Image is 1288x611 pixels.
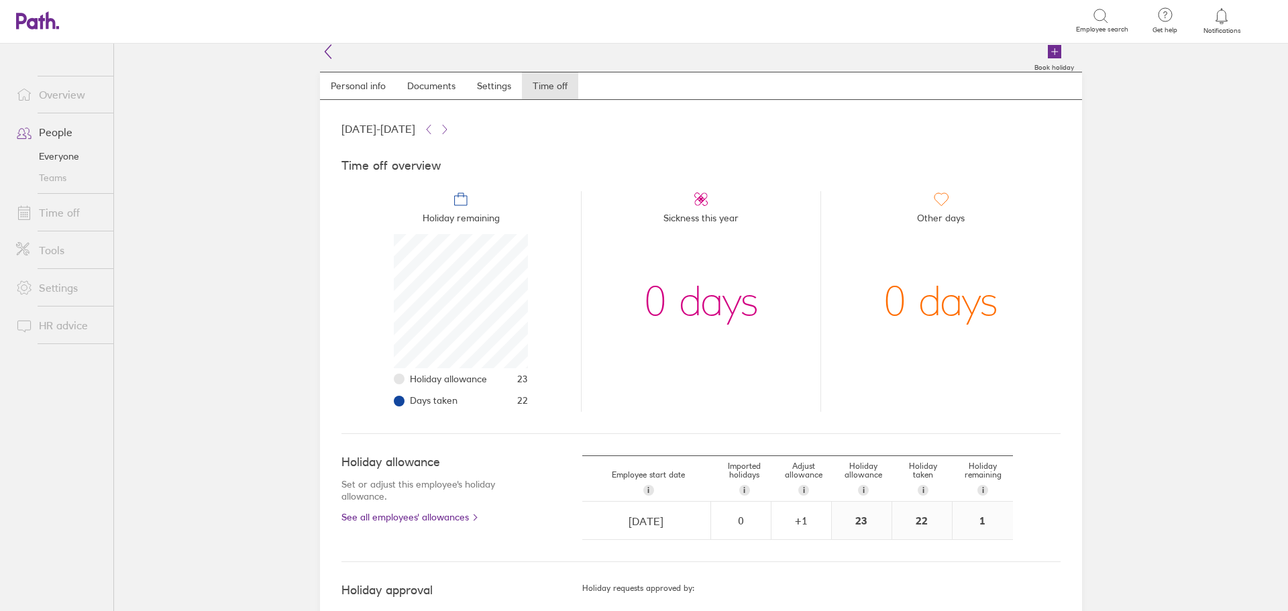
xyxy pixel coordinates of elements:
div: 23 [832,502,892,539]
a: Book holiday [1026,44,1082,72]
div: 22 [892,502,952,539]
a: Teams [5,167,113,188]
span: [DATE] - [DATE] [341,123,415,135]
span: Other days [917,207,965,234]
div: Holiday remaining [953,456,1013,502]
div: Holiday taken [894,456,953,502]
span: i [863,485,865,496]
div: Adjust allowance [774,456,834,502]
a: Notifications [1200,7,1244,35]
div: Holiday allowance [834,456,894,502]
div: + 1 [772,514,830,526]
a: Time off [522,72,578,99]
label: Book holiday [1026,60,1082,72]
input: dd/mm/yyyy [583,502,710,540]
a: Documents [396,72,466,99]
span: Sickness this year [663,207,739,234]
h5: Holiday requests approved by: [582,584,1061,593]
h4: Holiday approval [341,584,582,598]
span: Get help [1143,26,1187,34]
div: Imported holidays [714,456,774,502]
a: Tools [5,237,113,264]
div: 0 [712,514,770,526]
p: Set or adjust this employee's holiday allowance. [341,478,529,502]
span: Days taken [410,395,458,406]
a: People [5,119,113,146]
a: Settings [466,72,522,99]
span: i [922,485,924,496]
h4: Time off overview [341,159,1061,173]
span: i [982,485,984,496]
h4: Holiday allowance [341,455,529,469]
div: 0 days [883,234,998,368]
div: 0 days [644,234,759,368]
span: Employee search [1076,25,1128,34]
span: Holiday allowance [410,374,487,384]
span: Holiday remaining [423,207,500,234]
div: Search [150,14,184,26]
div: Employee start date [582,465,714,501]
a: Everyone [5,146,113,167]
span: 22 [517,395,528,406]
span: Notifications [1200,27,1244,35]
a: Time off [5,199,113,226]
a: Overview [5,81,113,108]
span: 23 [517,374,528,384]
a: Personal info [320,72,396,99]
span: i [743,485,745,496]
div: 1 [953,502,1013,539]
a: See all employees' allowances [341,512,529,522]
span: i [803,485,805,496]
a: HR advice [5,312,113,339]
span: i [647,485,649,496]
a: Settings [5,274,113,301]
